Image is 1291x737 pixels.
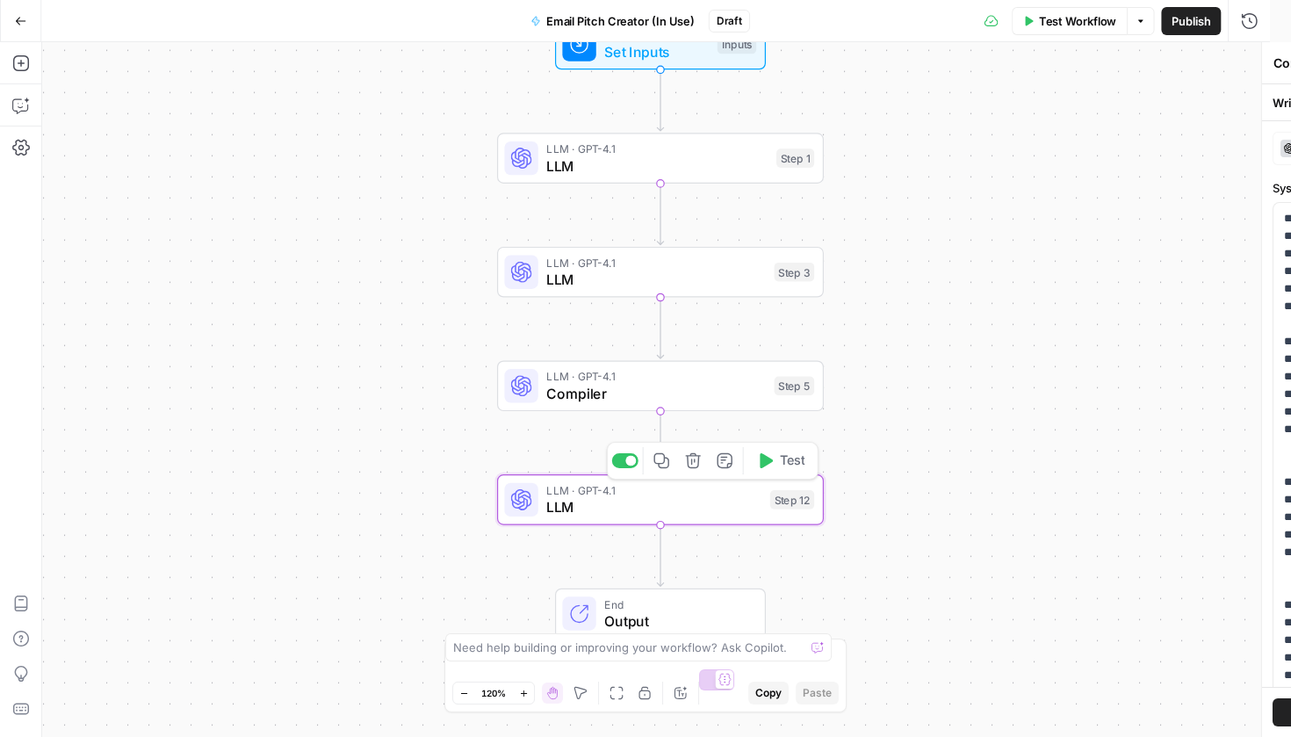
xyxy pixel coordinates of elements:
[546,383,766,404] span: Compiler
[546,269,766,290] span: LLM
[546,254,766,271] span: LLM · GPT-4.1
[748,682,789,704] button: Copy
[796,682,839,704] button: Paste
[497,589,824,639] div: EndOutput
[546,12,695,30] span: Email Pitch Creator (In Use)
[657,184,663,245] g: Edge from step_1 to step_3
[1161,7,1221,35] button: Publish
[481,686,506,700] span: 120%
[546,141,768,157] span: LLM · GPT-4.1
[718,35,756,54] div: Inputs
[775,377,815,396] div: Step 5
[657,525,663,587] g: Edge from step_12 to end
[604,611,747,632] span: Output
[657,69,663,131] g: Edge from start to step_1
[748,447,813,474] button: Test
[657,298,663,359] g: Edge from step_3 to step_5
[604,596,747,612] span: End
[1012,7,1127,35] button: Test Workflow
[717,13,743,29] span: Draft
[755,685,782,701] span: Copy
[546,482,761,499] span: LLM · GPT-4.1
[780,452,805,471] span: Test
[1172,12,1210,30] span: Publish
[497,361,824,412] div: LLM · GPT-4.1CompilerStep 5
[546,496,761,517] span: LLM
[497,19,824,70] div: WorkflowSet InputsInputs
[546,155,768,177] span: LLM
[497,474,824,525] div: LLM · GPT-4.1LLMStep 12Test
[497,247,824,298] div: LLM · GPT-4.1LLMStep 3
[775,263,815,282] div: Step 3
[1039,12,1117,30] span: Test Workflow
[776,148,814,168] div: Step 1
[803,685,832,701] span: Paste
[546,368,766,385] span: LLM · GPT-4.1
[520,7,705,35] button: Email Pitch Creator (In Use)
[770,490,814,509] div: Step 12
[497,133,824,184] div: LLM · GPT-4.1LLMStep 1
[604,41,709,62] span: Set Inputs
